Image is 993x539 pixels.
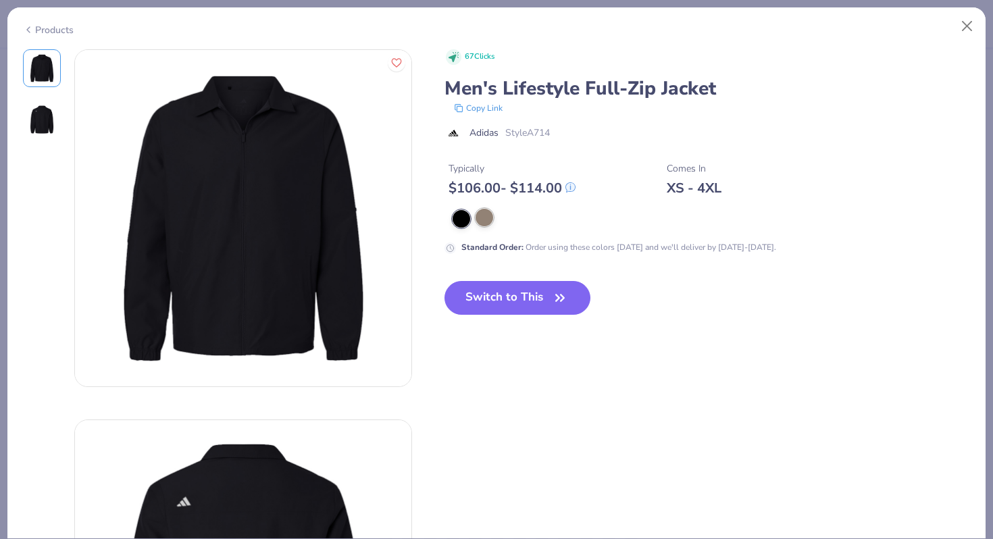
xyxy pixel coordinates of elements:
[461,242,524,253] strong: Standard Order :
[444,128,463,138] img: brand logo
[23,23,74,37] div: Products
[75,50,411,386] img: Front
[667,180,721,197] div: XS - 4XL
[450,101,507,115] button: copy to clipboard
[465,51,494,63] span: 67 Clicks
[469,126,499,140] span: Adidas
[444,281,591,315] button: Switch to This
[461,241,776,253] div: Order using these colors [DATE] and we'll deliver by [DATE]-[DATE].
[388,54,405,72] button: Like
[667,161,721,176] div: Comes In
[954,14,980,39] button: Close
[505,126,550,140] span: Style A714
[26,52,58,84] img: Front
[449,180,576,197] div: $ 106.00 - $ 114.00
[444,76,971,101] div: Men's Lifestyle Full-Zip Jacket
[26,103,58,136] img: Back
[449,161,576,176] div: Typically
